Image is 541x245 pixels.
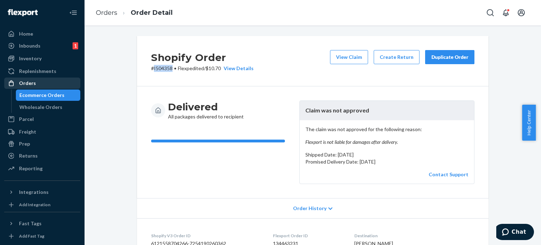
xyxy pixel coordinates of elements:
[168,100,244,120] div: All packages delivered to recipient
[4,138,80,149] a: Prep
[4,78,80,89] a: Orders
[19,152,38,159] div: Returns
[19,202,50,208] div: Add Integration
[16,90,81,101] a: Ecommerce Orders
[19,30,33,37] div: Home
[4,232,80,240] a: Add Fast Tag
[174,65,176,71] span: •
[151,233,262,239] dt: Shopify V3 Order ID
[4,186,80,198] button: Integrations
[429,171,468,177] a: Contact Support
[4,53,80,64] a: Inventory
[496,224,534,241] iframe: Opens a widget where you can chat to one of our agents
[19,165,43,172] div: Reporting
[374,50,419,64] button: Create Return
[151,50,254,65] h2: Shopify Order
[19,140,30,147] div: Prep
[19,68,56,75] div: Replenishments
[19,104,62,111] div: Wholesale Orders
[19,80,36,87] div: Orders
[305,151,468,158] p: Shipped Date: [DATE]
[19,42,41,49] div: Inbounds
[19,220,42,227] div: Fast Tags
[19,189,49,196] div: Integrations
[305,139,468,146] em: Flexport is not liable for damages after delivery.
[4,150,80,161] a: Returns
[300,101,474,120] header: Claim was not approved
[514,6,528,20] button: Open account menu
[19,233,44,239] div: Add Fast Tag
[4,201,80,209] a: Add Integration
[178,65,204,71] span: Flexpedited
[168,100,244,113] h3: Delivered
[305,158,468,165] p: Promised Delivery Date: [DATE]
[4,218,80,229] button: Fast Tags
[66,6,80,20] button: Close Navigation
[19,116,34,123] div: Parcel
[4,114,80,125] a: Parcel
[293,205,327,212] span: Order History
[73,42,78,49] div: 1
[499,6,513,20] button: Open notifications
[305,126,468,146] p: The claim was not approved for the following reason:
[16,102,81,113] a: Wholesale Orders
[131,9,173,17] a: Order Detail
[425,50,474,64] button: Duplicate Order
[19,92,64,99] div: Ecommerce Orders
[151,65,254,72] p: # I504358 / $10.70
[19,55,42,62] div: Inventory
[96,9,117,17] a: Orders
[8,9,38,16] img: Flexport logo
[90,2,178,23] ol: breadcrumbs
[4,66,80,77] a: Replenishments
[4,163,80,174] a: Reporting
[354,233,474,239] dt: Destination
[221,65,254,72] button: View Details
[273,233,343,239] dt: Flexport Order ID
[431,54,468,61] div: Duplicate Order
[4,126,80,137] a: Freight
[4,28,80,39] a: Home
[4,40,80,51] a: Inbounds1
[522,105,536,141] button: Help Center
[483,6,497,20] button: Open Search Box
[330,50,368,64] button: View Claim
[19,128,36,135] div: Freight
